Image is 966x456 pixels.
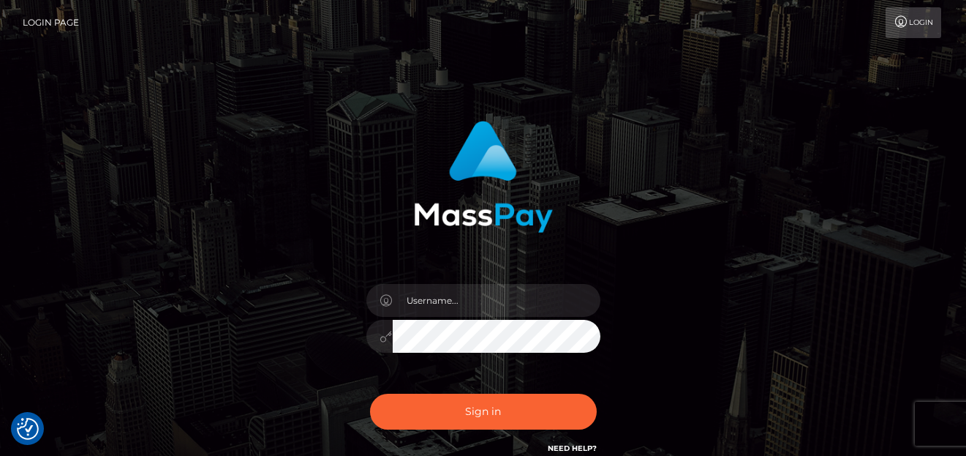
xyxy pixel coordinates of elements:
[17,418,39,440] img: Revisit consent button
[370,394,597,430] button: Sign in
[393,284,600,317] input: Username...
[23,7,79,38] a: Login Page
[17,418,39,440] button: Consent Preferences
[886,7,941,38] a: Login
[414,121,553,233] img: MassPay Login
[548,444,597,453] a: Need Help?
